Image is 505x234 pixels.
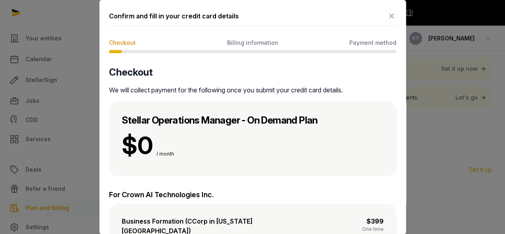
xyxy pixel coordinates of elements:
[361,141,505,234] iframe: Chat Widget
[109,11,239,21] div: Confirm and fill in your credit card details
[109,39,136,47] span: Checkout
[109,85,396,95] p: We will collect payment for the following once you submit your credit card details.
[109,189,396,200] p: For Crown AI Technologies Inc.
[122,133,153,157] span: $0
[227,39,278,47] span: Billing information
[109,66,396,79] h2: Checkout
[349,39,396,47] span: Payment method
[305,226,383,232] div: One time
[156,151,174,157] span: / month
[122,114,384,127] h2: Stellar Operations Manager - On Demand Plan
